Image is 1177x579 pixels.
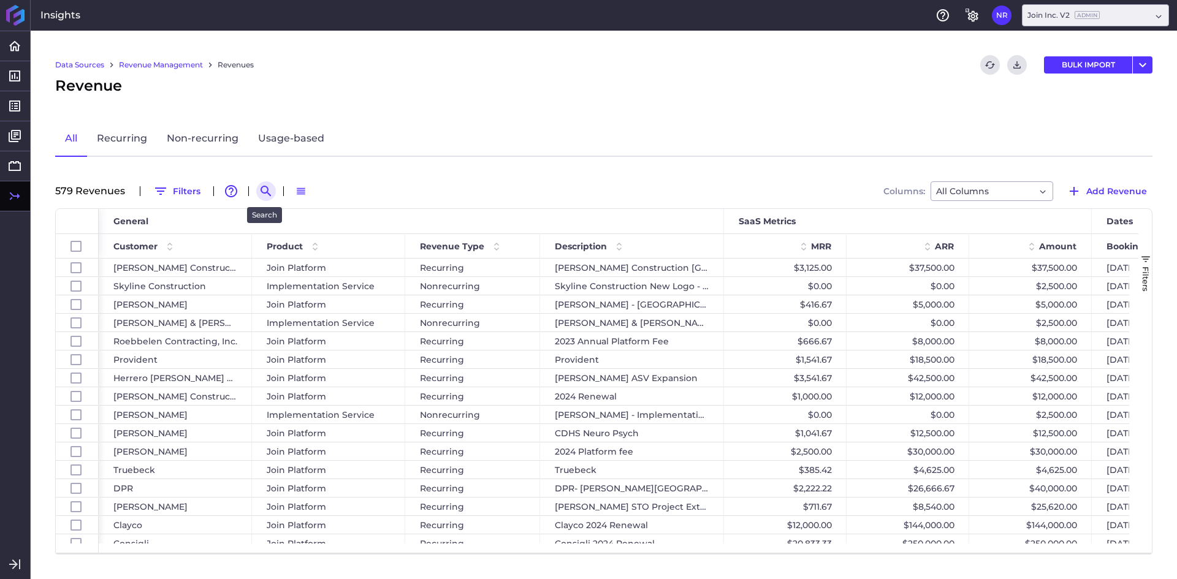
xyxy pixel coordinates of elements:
div: $12,000.00 [969,387,1092,405]
div: Clayco 2024 Renewal [540,516,724,534]
div: $5,000.00 [847,295,969,313]
div: Press SPACE to select this row. [56,350,99,369]
div: $0.00 [847,314,969,331]
span: Join Platform [267,388,326,405]
span: ARR [935,241,954,252]
div: 2024 Platform fee [540,442,724,460]
div: Recurring [405,369,540,387]
span: General [113,216,148,227]
div: $3,541.67 [724,369,847,387]
span: Booking Date [1107,241,1168,252]
span: All Columns [936,184,989,199]
div: Consigli 2024 Renewal [540,534,724,552]
span: Truebeck [113,461,155,479]
div: Press SPACE to select this row. [56,479,99,498]
span: Provident [113,351,158,368]
div: $2,500.00 [724,442,847,460]
div: $2,500.00 [969,314,1092,331]
div: Recurring [405,259,540,276]
div: Provident [540,350,724,368]
div: $8,000.00 [969,332,1092,350]
button: User Menu [992,6,1011,25]
span: Dates [1107,216,1133,227]
button: User Menu [1133,56,1152,74]
div: Dropdown select [931,181,1053,201]
div: $12,000.00 [724,516,847,534]
span: Implementation Service [267,406,375,423]
span: Join Platform [267,425,326,442]
div: $12,500.00 [847,424,969,442]
span: Columns: [883,187,925,195]
span: [PERSON_NAME] & [PERSON_NAME] [113,314,237,331]
div: Press SPACE to select this row. [56,332,99,350]
div: $144,000.00 [969,516,1092,534]
div: Nonrecurring [405,314,540,331]
div: $4,625.00 [969,461,1092,479]
div: $1,041.67 [724,424,847,442]
button: BULK IMPORT [1044,56,1132,74]
div: $8,000.00 [847,332,969,350]
div: $3,125.00 [724,259,847,276]
div: $416.67 [724,295,847,313]
div: $37,500.00 [969,259,1092,276]
span: [PERSON_NAME] [113,498,188,515]
span: Join Platform [267,333,326,350]
div: $385.42 [724,461,847,479]
div: Press SPACE to select this row. [56,442,99,461]
div: Recurring [405,461,540,479]
div: Recurring [405,332,540,350]
div: CDHS Neuro Psych [540,424,724,442]
div: Recurring [405,534,540,552]
a: Data Sources [55,59,104,70]
div: $0.00 [724,406,847,423]
div: Press SPACE to select this row. [56,277,99,295]
div: Recurring [405,350,540,368]
a: Non-recurring [157,121,248,157]
div: $144,000.00 [847,516,969,534]
div: $12,500.00 [969,424,1092,442]
span: Product [267,241,303,252]
div: Press SPACE to select this row. [56,424,99,442]
a: Recurring [87,121,157,157]
span: Herrero [PERSON_NAME] Webcor, JV [113,369,237,387]
span: MRR [811,241,831,252]
div: $0.00 [724,277,847,295]
div: Truebeck [540,461,724,479]
span: Join Platform [267,259,326,276]
span: [PERSON_NAME] [113,406,188,423]
div: Press SPACE to select this row. [56,406,99,424]
a: Revenue Management [119,59,203,70]
button: Refresh [980,55,1000,75]
div: $5,000.00 [969,295,1092,313]
div: $2,500.00 [969,277,1092,295]
div: $1,000.00 [724,387,847,405]
div: $40,000.00 [969,479,1092,497]
div: $250,000.00 [847,534,969,552]
div: $30,000.00 [847,442,969,460]
a: All [55,121,87,157]
button: Download [1007,55,1027,75]
div: Recurring [405,442,540,460]
button: General Settings [962,6,982,25]
div: [PERSON_NAME] STO Project Extension [540,498,724,515]
span: [PERSON_NAME] Construction [113,259,237,276]
div: [PERSON_NAME] - Implementation [540,406,724,423]
div: Press SPACE to select this row. [56,369,99,387]
div: $26,666.67 [847,479,969,497]
div: Press SPACE to select this row. [56,259,99,277]
span: Skyline Construction [113,278,206,295]
div: Nonrecurring [405,277,540,295]
span: Join Platform [267,461,326,479]
div: $18,500.00 [969,350,1092,368]
div: $42,500.00 [847,369,969,387]
span: Clayco [113,517,142,534]
div: DPR- [PERSON_NAME][GEOGRAPHIC_DATA] [540,479,724,497]
div: $250,000.00 [969,534,1092,552]
div: 579 Revenue s [55,186,132,196]
span: DPR [113,480,133,497]
div: [PERSON_NAME] Construction [GEOGRAPHIC_DATA] - [DATE] [540,259,724,276]
span: Roebbelen Contracting, Inc. [113,333,237,350]
div: Dropdown select [1022,4,1169,26]
div: Recurring [405,516,540,534]
span: Implementation Service [267,278,375,295]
